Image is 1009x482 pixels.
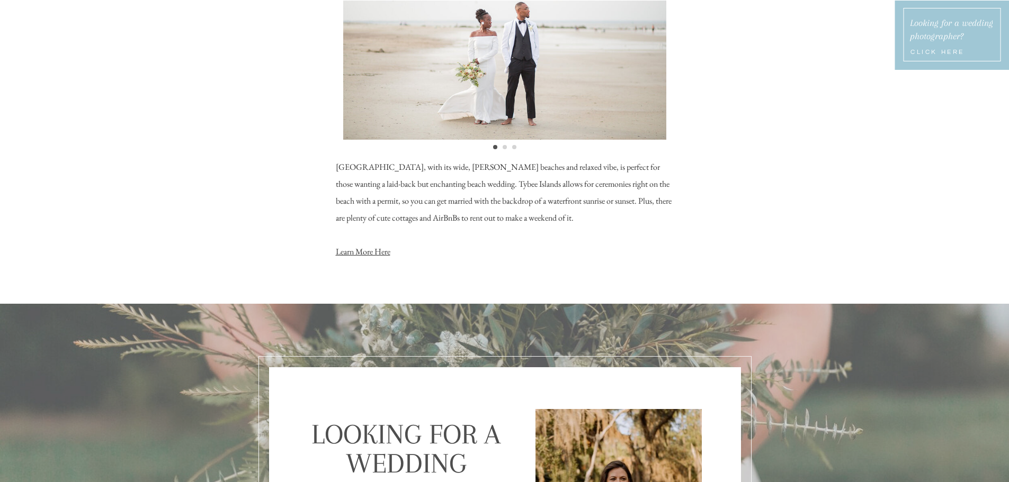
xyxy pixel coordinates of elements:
[512,145,516,149] li: Page dot 3
[910,16,995,43] a: Looking for a wedding photographer?
[493,145,497,149] li: Page dot 1
[336,159,674,265] p: [GEOGRAPHIC_DATA], with its wide, [PERSON_NAME] beaches and relaxed vibe, is perfect for those wa...
[336,246,390,257] a: Learn More Here
[288,420,524,476] h2: Looking for a wedding photographer?
[910,48,998,60] a: Click Here
[503,145,507,149] li: Page dot 2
